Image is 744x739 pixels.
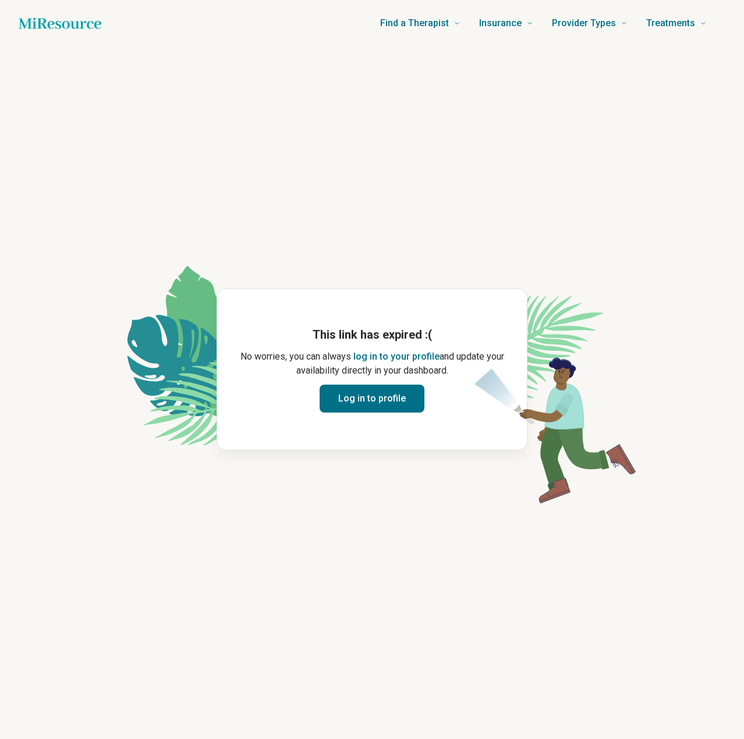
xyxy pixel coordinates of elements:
[552,15,616,31] span: Provider Types
[646,15,695,31] span: Treatments
[19,12,101,35] a: Home page
[479,15,522,31] span: Insurance
[380,15,449,31] span: Find a Therapist
[353,350,440,364] button: log in to your profile
[236,350,508,378] p: No worries, you can always and update your availability directly in your dashboard.
[236,326,508,343] h1: This link has expired :(
[320,385,424,413] button: Log in to profile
